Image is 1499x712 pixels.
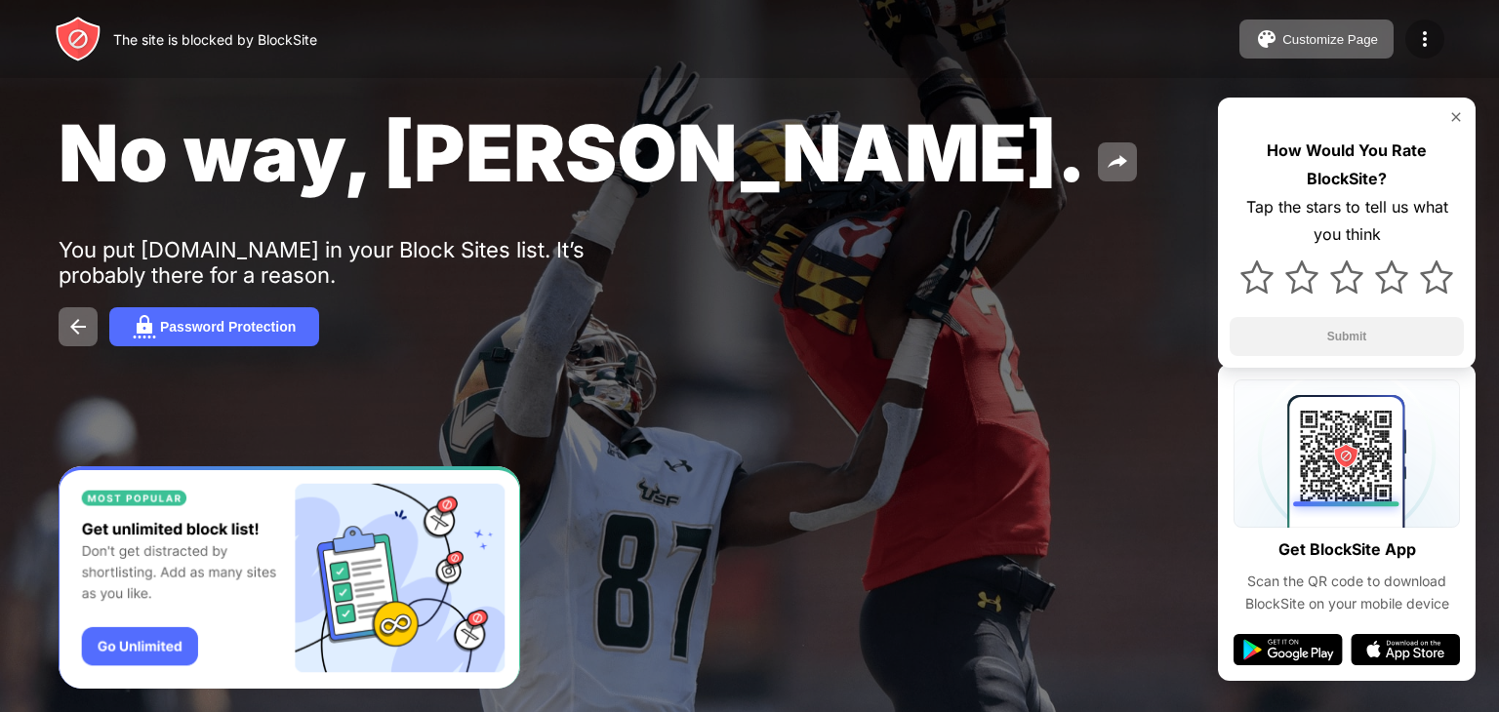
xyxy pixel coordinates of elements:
img: qrcode.svg [1234,379,1460,528]
div: Get BlockSite App [1278,535,1416,564]
button: Customize Page [1239,20,1394,59]
div: Customize Page [1282,32,1378,47]
iframe: Banner [59,466,520,690]
div: Scan the QR code to download BlockSite on your mobile device [1234,571,1460,614]
img: rate-us-close.svg [1448,109,1464,125]
img: star.svg [1330,260,1363,294]
img: back.svg [66,315,90,338]
span: No way, [PERSON_NAME]. [59,105,1086,200]
img: star.svg [1240,260,1274,294]
img: header-logo.svg [55,16,101,62]
div: Tap the stars to tell us what you think [1230,193,1464,250]
img: google-play.svg [1234,634,1343,665]
img: menu-icon.svg [1413,27,1437,51]
div: The site is blocked by BlockSite [113,31,317,48]
img: star.svg [1420,260,1453,294]
div: Password Protection [160,319,296,335]
img: star.svg [1375,260,1408,294]
img: star.svg [1285,260,1318,294]
img: share.svg [1106,150,1129,174]
img: app-store.svg [1351,634,1460,665]
img: password.svg [133,315,156,338]
button: Submit [1230,317,1464,356]
div: How Would You Rate BlockSite? [1230,137,1464,193]
div: You put [DOMAIN_NAME] in your Block Sites list. It’s probably there for a reason. [59,237,662,288]
img: pallet.svg [1255,27,1278,51]
button: Password Protection [109,307,319,346]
